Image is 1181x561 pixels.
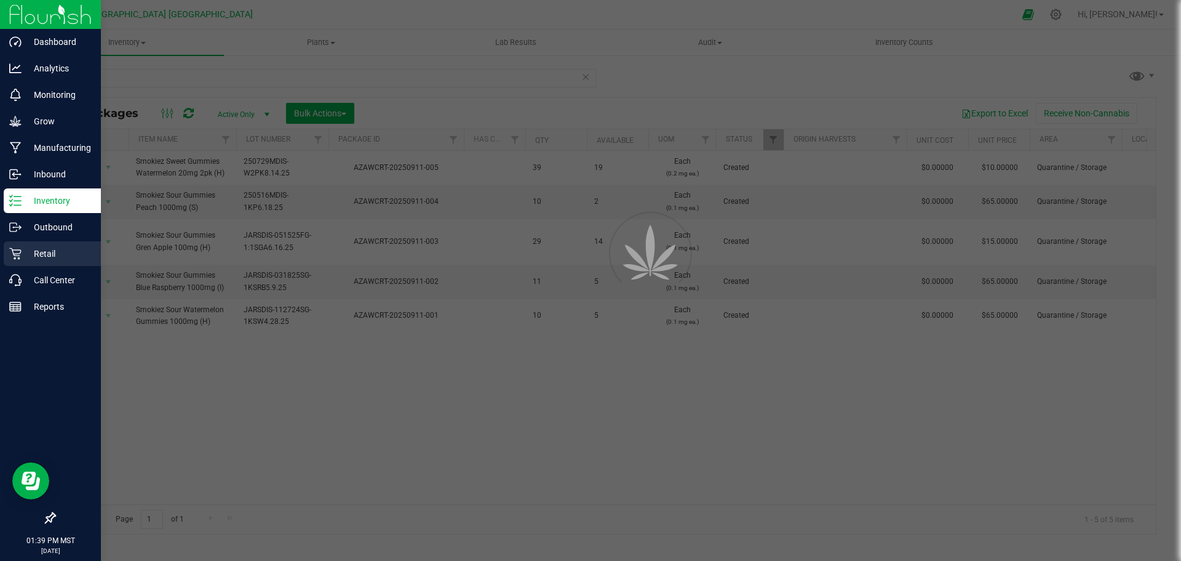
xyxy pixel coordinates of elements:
p: [DATE] [6,546,95,555]
p: Dashboard [22,34,95,49]
p: 01:39 PM MST [6,535,95,546]
inline-svg: Retail [9,248,22,260]
inline-svg: Monitoring [9,89,22,101]
p: Retail [22,246,95,261]
inline-svg: Analytics [9,62,22,75]
p: Inventory [22,193,95,208]
iframe: Resource center [12,462,49,499]
inline-svg: Dashboard [9,36,22,48]
inline-svg: Inventory [9,195,22,207]
inline-svg: Grow [9,115,22,127]
p: Outbound [22,220,95,235]
inline-svg: Reports [9,301,22,313]
p: Monitoring [22,87,95,102]
inline-svg: Manufacturing [9,142,22,154]
p: Analytics [22,61,95,76]
inline-svg: Inbound [9,168,22,180]
p: Inbound [22,167,95,182]
inline-svg: Outbound [9,221,22,233]
p: Grow [22,114,95,129]
p: Call Center [22,273,95,288]
p: Reports [22,299,95,314]
inline-svg: Call Center [9,274,22,286]
p: Manufacturing [22,140,95,155]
